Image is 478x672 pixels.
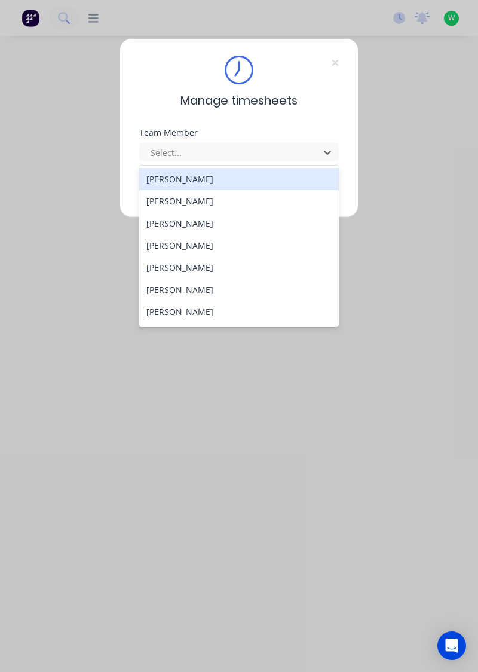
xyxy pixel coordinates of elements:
[139,256,339,279] div: [PERSON_NAME]
[139,212,339,234] div: [PERSON_NAME]
[139,168,339,190] div: [PERSON_NAME]
[139,129,339,137] div: Team Member
[437,631,466,660] div: Open Intercom Messenger
[139,279,339,301] div: [PERSON_NAME]
[139,190,339,212] div: [PERSON_NAME]
[139,323,339,345] div: [PERSON_NAME]
[180,91,298,109] span: Manage timesheets
[139,301,339,323] div: [PERSON_NAME]
[139,234,339,256] div: [PERSON_NAME]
